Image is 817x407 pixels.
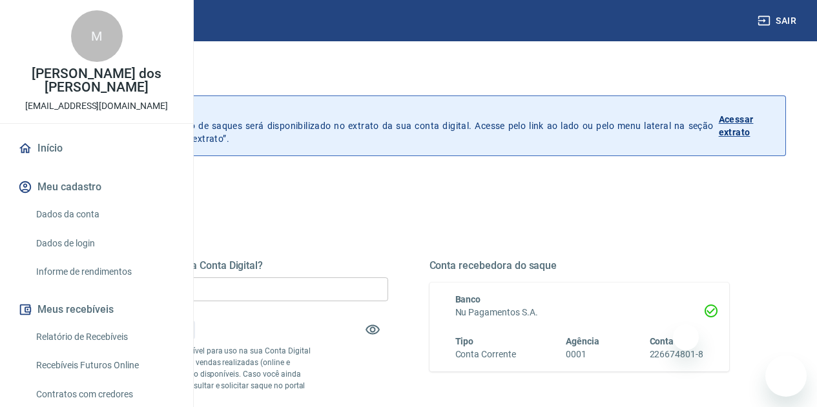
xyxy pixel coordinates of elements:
h3: Saque [31,67,786,85]
h6: 0001 [566,348,599,361]
p: [PERSON_NAME] dos [PERSON_NAME] [10,67,183,94]
a: Início [16,134,178,163]
p: [EMAIL_ADDRESS][DOMAIN_NAME] [25,99,168,113]
a: Informe de rendimentos [31,259,178,285]
button: Sair [755,9,801,33]
span: Agência [566,336,599,346]
span: Banco [455,294,481,304]
h6: Nu Pagamentos S.A. [455,306,704,319]
a: Recebíveis Futuros Online [31,352,178,379]
a: Dados de login [31,230,178,257]
h5: Conta recebedora do saque [429,259,730,272]
p: Acessar extrato [719,113,775,139]
a: Acessar extrato [719,106,775,145]
div: M [71,10,123,62]
h6: Conta Corrente [455,348,516,361]
p: *Corresponde ao saldo disponível para uso na sua Conta Digital Vindi. Incluindo os valores das ve... [88,345,313,403]
h5: Quanto deseja sacar da Conta Digital? [88,259,388,272]
span: Tipo [455,336,474,346]
span: Conta [650,336,674,346]
button: Meus recebíveis [16,295,178,324]
iframe: Botão para abrir a janela de mensagens [765,355,807,397]
h6: 226674801-8 [650,348,703,361]
a: Dados da conta [31,201,178,228]
iframe: Fechar mensagem [673,324,699,350]
p: Histórico de saques [70,106,714,119]
a: Relatório de Recebíveis [31,324,178,350]
p: A partir de agora, o histórico de saques será disponibilizado no extrato da sua conta digital. Ac... [70,106,714,145]
button: Meu cadastro [16,173,178,201]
